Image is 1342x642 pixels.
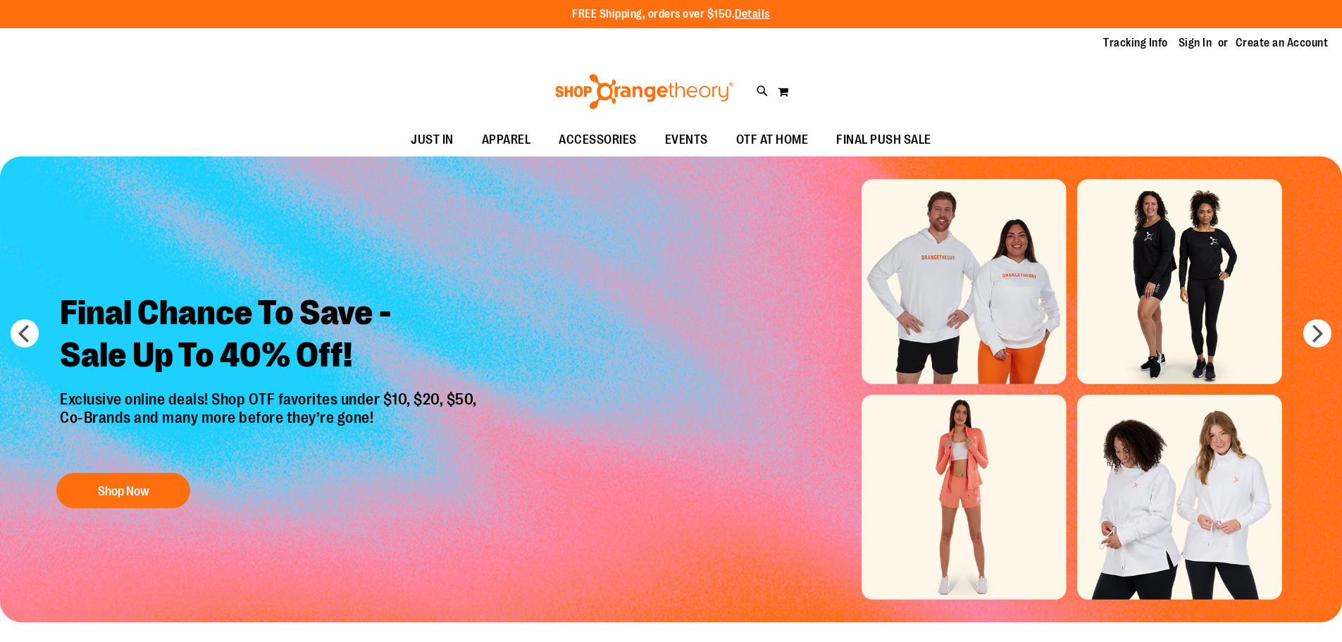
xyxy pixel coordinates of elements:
p: FREE Shipping, orders over $150. [572,6,770,23]
a: APPAREL [468,124,545,156]
a: Create an Account [1236,35,1329,51]
button: next [1303,319,1331,347]
span: ACCESSORIES [559,124,637,156]
p: Exclusive online deals! Shop OTF favorites under $10, $20, $50, Co-Brands and many more before th... [49,390,491,459]
a: OTF AT HOME [722,124,823,156]
img: Shop Orangetheory [553,74,735,109]
a: Details [735,8,770,20]
span: OTF AT HOME [736,124,809,156]
a: Final Chance To Save -Sale Up To 40% Off! Exclusive online deals! Shop OTF favorites under $10, $... [49,281,491,516]
button: prev [11,319,39,347]
a: Tracking Info [1103,35,1168,51]
span: APPAREL [482,124,531,156]
span: JUST IN [411,124,454,156]
a: Sign In [1179,35,1212,51]
a: FINAL PUSH SALE [822,124,945,156]
a: JUST IN [397,124,468,156]
span: EVENTS [665,124,708,156]
h2: Final Chance To Save - Sale Up To 40% Off! [49,281,491,390]
span: FINAL PUSH SALE [836,124,931,156]
a: EVENTS [651,124,722,156]
a: ACCESSORIES [545,124,651,156]
button: Shop Now [56,473,190,508]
